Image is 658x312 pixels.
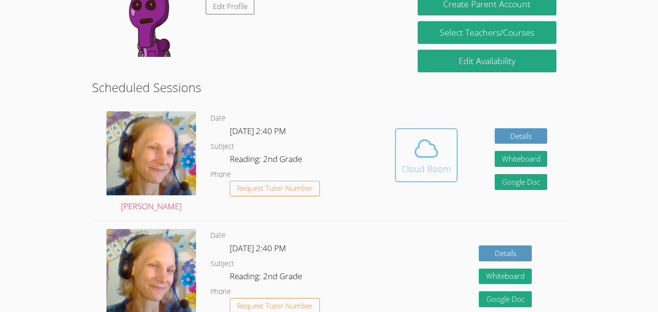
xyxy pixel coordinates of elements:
dt: Subject [211,141,234,153]
button: Cloud Room [395,128,458,182]
dt: Phone [211,169,231,181]
button: Whiteboard [495,151,548,167]
span: Request Tutor Number [237,302,313,310]
dd: Reading: 2nd Grade [230,152,304,169]
a: Edit Availability [418,50,556,72]
img: avatar.png [106,111,196,195]
a: Select Teachers/Courses [418,21,556,44]
dd: Reading: 2nd Grade [230,270,304,286]
button: Whiteboard [479,269,532,285]
dt: Date [211,230,225,242]
dt: Phone [211,286,231,298]
a: Details [479,245,532,261]
dt: Date [211,112,225,124]
a: Google Doc [495,174,548,190]
h2: Scheduled Sessions [92,78,566,96]
button: Request Tutor Number [230,181,320,197]
a: Details [495,128,548,144]
dt: Subject [211,258,234,270]
a: Google Doc [479,291,532,307]
span: Request Tutor Number [237,185,313,192]
span: [DATE] 2:40 PM [230,125,286,136]
a: [PERSON_NAME] [106,111,196,214]
span: [DATE] 2:40 PM [230,243,286,254]
div: Cloud Room [402,162,451,176]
